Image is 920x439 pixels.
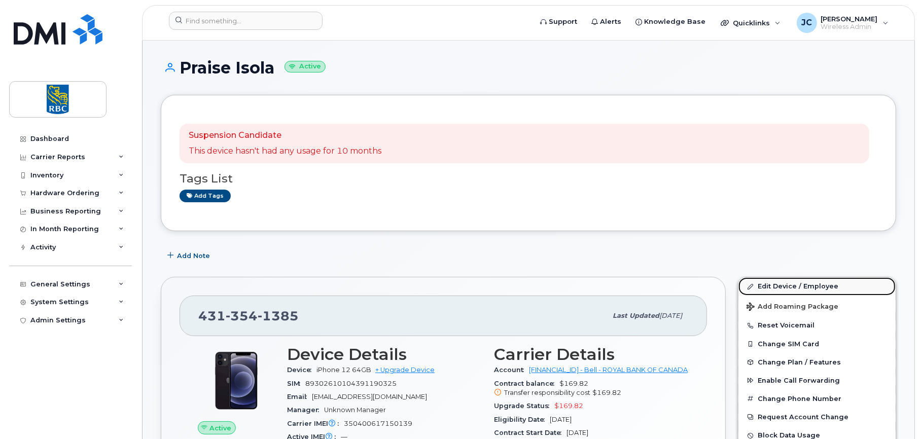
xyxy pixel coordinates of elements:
span: [DATE] [659,312,682,319]
span: [EMAIL_ADDRESS][DOMAIN_NAME] [312,393,427,400]
span: Upgrade Status [494,402,554,410]
span: $169.82 [494,380,689,398]
span: Unknown Manager [324,406,386,414]
p: This device hasn't had any usage for 10 months [189,145,381,157]
a: [FINANCIAL_ID] - Bell - ROYAL BANK OF CANADA [529,366,688,374]
button: Enable Call Forwarding [738,372,896,390]
button: Change SIM Card [738,335,896,353]
span: Add Note [177,251,210,261]
span: [DATE] [550,416,572,423]
span: Eligibility Date [494,416,550,423]
a: + Upgrade Device [375,366,435,374]
span: Carrier IMEI [287,420,344,427]
span: SIM [287,380,305,387]
span: $169.82 [592,389,621,396]
span: Email [287,393,312,400]
small: Active [285,61,326,72]
span: Manager [287,406,324,414]
h3: Carrier Details [494,345,689,363]
img: iPhone_12.jpg [206,350,267,411]
button: Add Roaming Package [738,296,896,316]
span: Transfer responsibility cost [504,389,590,396]
span: [DATE] [567,429,588,436]
span: Device [287,366,316,374]
span: 354 [226,308,258,323]
button: Change Phone Number [738,390,896,408]
h3: Tags List [180,172,877,185]
h3: Device Details [287,345,482,363]
p: Suspension Candidate [189,130,381,141]
span: Contract Start Date [494,429,567,436]
a: Add tags [180,190,231,202]
span: Enable Call Forwarding [758,377,840,384]
span: $169.82 [554,402,583,410]
button: Add Note [161,246,219,265]
span: Change Plan / Features [758,358,841,366]
h1: Praise Isola [161,59,896,77]
span: Account [494,366,529,374]
span: 350400617150139 [344,420,412,427]
span: 1385 [258,308,299,323]
a: Edit Device / Employee [738,277,896,296]
span: iPhone 12 64GB [316,366,371,374]
span: 89302610104391190325 [305,380,397,387]
span: 431 [198,308,299,323]
span: Add Roaming Package [747,303,838,312]
button: Request Account Change [738,408,896,426]
button: Change Plan / Features [738,353,896,372]
span: Contract balance [494,380,559,387]
span: Last updated [613,312,659,319]
span: Active [209,423,231,433]
button: Reset Voicemail [738,316,896,335]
